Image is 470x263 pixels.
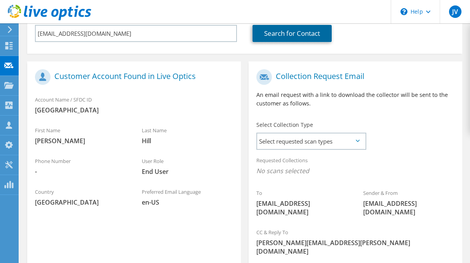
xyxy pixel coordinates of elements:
span: [GEOGRAPHIC_DATA] [35,198,126,207]
svg: \n [400,8,407,15]
span: JV [449,5,461,18]
div: CC & Reply To [249,224,462,259]
span: [PERSON_NAME][EMAIL_ADDRESS][PERSON_NAME][DOMAIN_NAME] [256,238,454,256]
div: Requested Collections [249,152,462,181]
span: [GEOGRAPHIC_DATA] [35,106,233,114]
span: End User [142,167,233,176]
span: [EMAIL_ADDRESS][DOMAIN_NAME] [256,199,348,216]
span: Hill [142,137,233,145]
span: No scans selected [256,167,454,175]
span: - [35,167,126,176]
div: Phone Number [27,153,134,180]
span: [PERSON_NAME] [35,137,126,145]
div: Last Name [134,122,241,149]
div: Preferred Email Language [134,184,241,210]
a: Search for Contact [252,25,332,42]
p: An email request with a link to download the collector will be sent to the customer as follows. [256,91,454,108]
h1: Collection Request Email [256,69,451,85]
div: Country [27,184,134,210]
span: [EMAIL_ADDRESS][DOMAIN_NAME] [363,199,454,216]
div: Account Name / SFDC ID [27,91,241,118]
label: Select Collection Type [256,121,313,129]
div: User Role [134,153,241,180]
span: en-US [142,198,233,207]
div: To [249,185,355,220]
span: Select requested scan types [257,133,365,149]
h1: Customer Account Found in Live Optics [35,69,229,85]
div: First Name [27,122,134,149]
div: Sender & From [355,185,462,220]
